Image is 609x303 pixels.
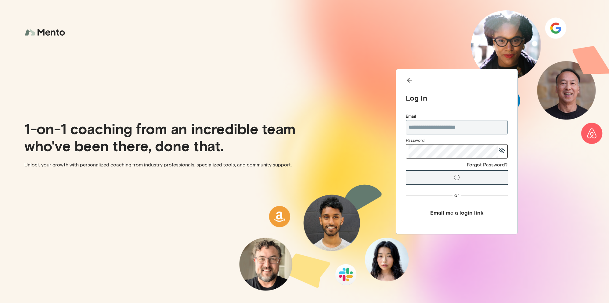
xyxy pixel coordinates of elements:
img: logo [24,24,67,41]
div: Forgot Password? [467,162,508,168]
div: Log In [406,93,508,102]
button: Back [406,77,508,86]
button: Email me a login link [406,206,508,219]
p: 1-on-1 coaching from an incredible team who've been there, done that. [24,120,300,154]
div: Password [406,137,508,144]
div: or [454,192,459,198]
div: Email [406,113,508,119]
p: Unlock your growth with personalized coaching from industry professionals, specialized tools, and... [24,161,300,169]
input: Password [409,144,498,158]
